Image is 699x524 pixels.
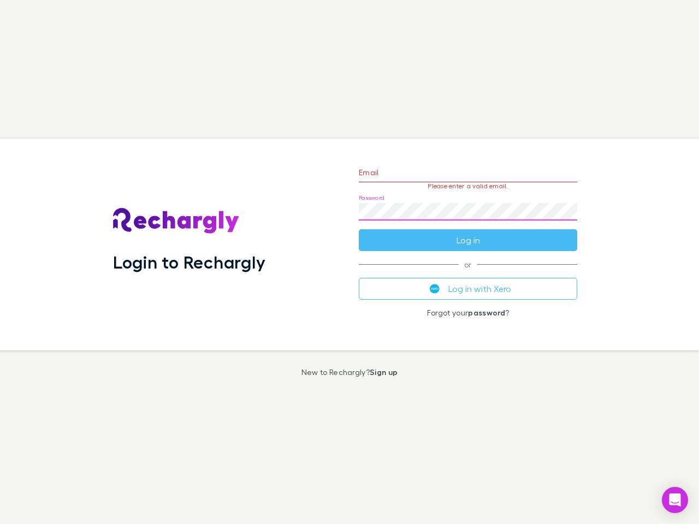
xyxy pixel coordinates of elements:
[662,487,688,513] div: Open Intercom Messenger
[359,229,577,251] button: Log in
[359,308,577,317] p: Forgot your ?
[370,367,398,377] a: Sign up
[301,368,398,377] p: New to Rechargly?
[113,208,240,234] img: Rechargly's Logo
[359,264,577,265] span: or
[430,284,440,294] img: Xero's logo
[359,194,384,202] label: Password
[113,252,265,272] h1: Login to Rechargly
[468,308,505,317] a: password
[359,182,577,190] p: Please enter a valid email.
[359,278,577,300] button: Log in with Xero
